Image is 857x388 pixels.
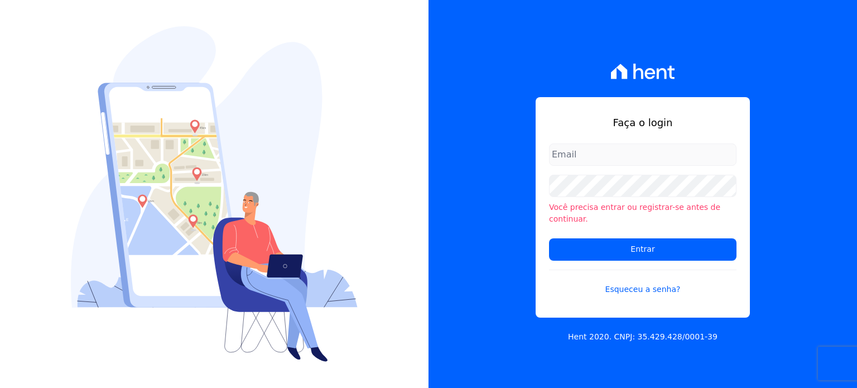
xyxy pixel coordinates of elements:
[71,26,358,362] img: Login
[549,238,736,261] input: Entrar
[549,202,736,225] li: Você precisa entrar ou registrar-se antes de continuar.
[549,143,736,166] input: Email
[568,331,718,343] p: Hent 2020. CNPJ: 35.429.428/0001-39
[549,270,736,295] a: Esqueceu a senha?
[549,115,736,130] h1: Faça o login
